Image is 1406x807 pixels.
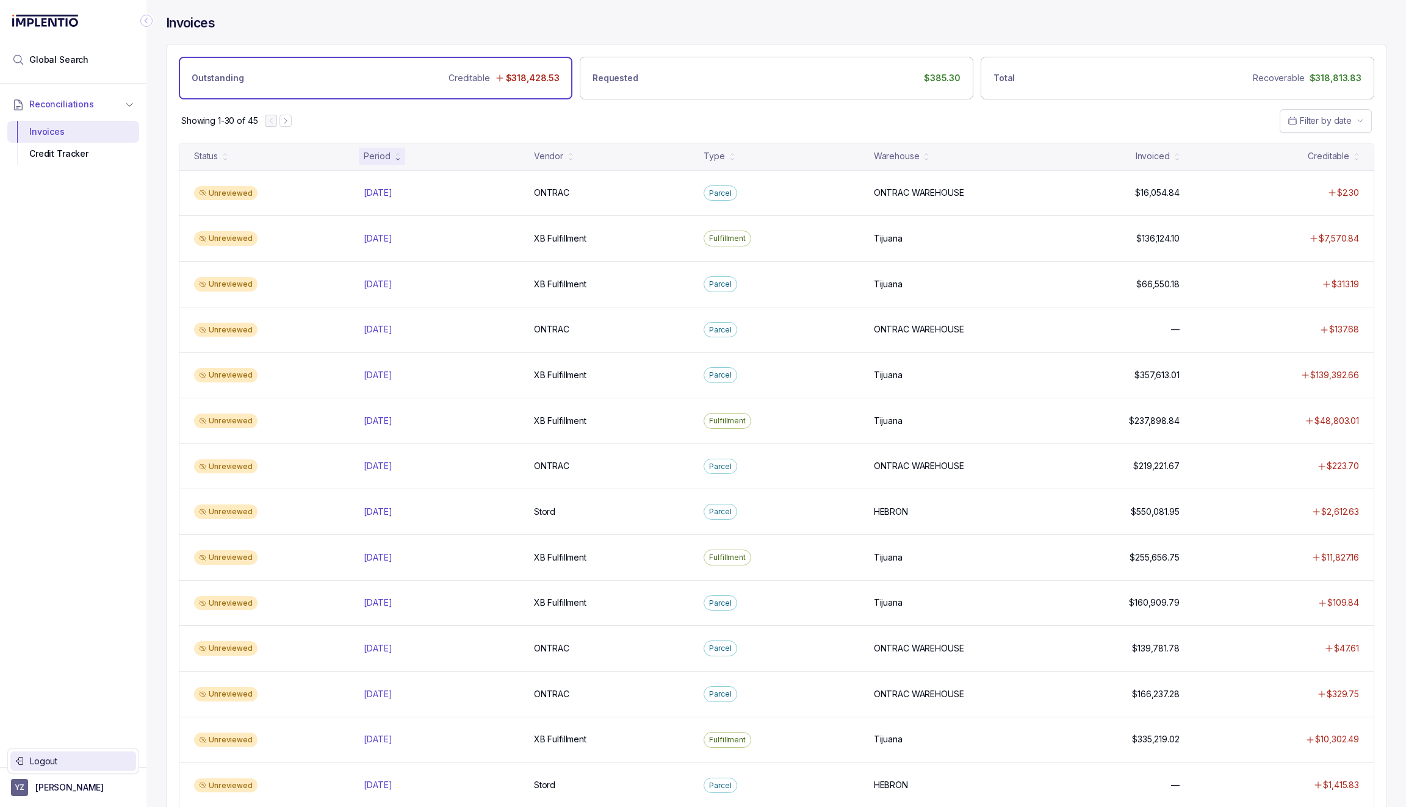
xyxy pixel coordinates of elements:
[364,551,392,564] p: [DATE]
[534,506,555,518] p: Stord
[1133,460,1179,472] p: $219,221.67
[1136,232,1179,245] p: $136,124.10
[874,460,964,472] p: ONTRAC WAREHOUSE
[534,187,569,199] p: ONTRAC
[874,187,964,199] p: ONTRAC WAREHOUSE
[194,504,258,519] div: Unreviewed
[709,324,731,336] p: Parcel
[1131,506,1179,518] p: $550,081.95
[364,460,392,472] p: [DATE]
[30,755,131,767] p: Logout
[1300,115,1352,126] span: Filter by date
[534,232,586,245] p: XB Fulfillment
[993,72,1015,84] p: Total
[194,323,258,337] div: Unreviewed
[709,551,746,564] p: Fulfillment
[1171,779,1180,791] p: —
[364,232,392,245] p: [DATE]
[181,115,258,127] div: Remaining page entries
[709,688,731,700] p: Parcel
[709,369,731,381] p: Parcel
[1129,597,1179,609] p: $160,909.79
[17,121,129,143] div: Invoices
[534,460,569,472] p: ONTRAC
[7,91,139,118] button: Reconciliations
[194,641,258,656] div: Unreviewed
[17,143,129,165] div: Credit Tracker
[874,733,903,745] p: Tijuana
[1308,150,1349,162] div: Creditable
[874,506,908,518] p: HEBRON
[1129,415,1179,427] p: $237,898.84
[279,115,292,127] button: Next Page
[874,642,964,655] p: ONTRAC WAREHOUSE
[194,277,258,292] div: Unreviewed
[593,72,638,84] p: Requested
[874,232,903,245] p: Tijuana
[874,415,903,427] p: Tijuana
[364,733,392,745] p: [DATE]
[194,778,258,793] div: Unreviewed
[534,688,569,700] p: ONTRAC
[534,415,586,427] p: XB Fulfillment
[709,415,746,427] p: Fulfillment
[364,779,392,791] p: [DATE]
[534,369,586,381] p: XB Fulfillment
[194,459,258,474] div: Unreviewed
[194,368,258,382] div: Unreviewed
[1323,779,1359,791] p: $1,415.83
[1337,187,1359,199] p: $2.30
[364,642,392,655] p: [DATE]
[924,72,961,84] p: $385.30
[364,323,392,335] p: [DATE]
[709,506,731,518] p: Parcel
[449,72,490,84] p: Creditable
[1310,72,1361,84] p: $318,813.83
[1334,642,1359,655] p: $47.61
[1314,415,1359,427] p: $48,803.01
[534,278,586,290] p: XB Fulfillment
[1253,72,1304,84] p: Recoverable
[709,780,731,792] p: Parcel
[192,72,243,84] p: Outstanding
[1327,597,1359,609] p: $109.84
[709,187,731,199] p: Parcel
[709,597,731,609] p: Parcel
[1132,688,1179,700] p: $166,237.28
[1310,369,1358,381] p: $139,392.66
[11,779,28,796] span: User initials
[1321,506,1359,518] p: $2,612.63
[1327,460,1359,472] p: $223.70
[704,150,724,162] div: Type
[1132,642,1179,655] p: $139,781.78
[534,642,569,655] p: ONTRAC
[1288,115,1352,127] search: Date Range Picker
[709,278,731,290] p: Parcel
[194,414,258,428] div: Unreviewed
[874,597,903,609] p: Tijuana
[1280,109,1372,132] button: Date Range Picker
[7,118,139,168] div: Reconciliations
[874,278,903,290] p: Tijuana
[1319,232,1359,245] p: $7,570.84
[364,150,390,162] div: Period
[194,687,258,701] div: Unreviewed
[1329,323,1359,335] p: $137.68
[874,150,920,162] div: Warehouse
[709,461,731,473] p: Parcel
[534,779,555,791] p: Stord
[1135,187,1180,199] p: $16,054.84
[874,779,908,791] p: HEBRON
[194,596,258,611] div: Unreviewed
[35,781,104,794] p: [PERSON_NAME]
[166,15,215,32] h4: Invoices
[1327,688,1359,700] p: $329.75
[1136,278,1180,290] p: $66,550.18
[364,688,392,700] p: [DATE]
[364,597,392,609] p: [DATE]
[364,506,392,518] p: [DATE]
[29,54,88,66] span: Global Search
[29,98,94,110] span: Reconciliations
[181,115,258,127] p: Showing 1-30 of 45
[364,415,392,427] p: [DATE]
